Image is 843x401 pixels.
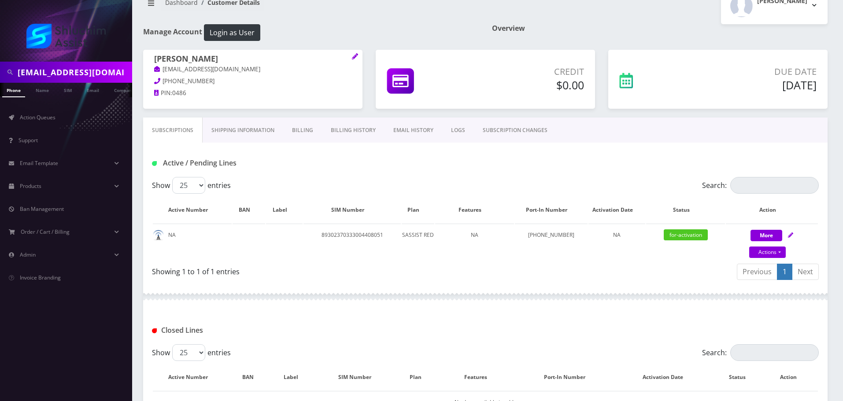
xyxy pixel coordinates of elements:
[702,177,819,194] label: Search:
[152,177,231,194] label: Show entries
[730,177,819,194] input: Search:
[233,197,265,223] th: BAN: activate to sort column ascending
[442,118,474,143] a: LOGS
[172,344,205,361] select: Showentries
[153,197,232,223] th: Active Number: activate to sort column ascending
[20,114,55,121] span: Action Queues
[152,326,366,335] h1: Closed Lines
[204,24,260,41] button: Login as User
[689,78,817,92] h5: [DATE]
[2,83,25,97] a: Phone
[520,364,618,390] th: Port-In Number: activate to sort column ascending
[152,161,157,166] img: Active / Pending Lines
[152,344,231,361] label: Show entries
[751,230,782,241] button: More
[515,224,588,259] td: [PHONE_NUMBER]
[143,24,479,41] h1: Manage Account
[31,83,53,96] a: Name
[20,182,41,190] span: Products
[588,197,645,223] th: Activation Date: activate to sort column ascending
[18,136,38,144] span: Support
[273,364,318,390] th: Label: activate to sort column ascending
[435,197,514,223] th: Features: activate to sort column ascending
[402,224,434,259] td: SASSIST RED
[163,77,214,85] span: [PHONE_NUMBER]
[303,197,400,223] th: SIM Number: activate to sort column ascending
[59,83,76,96] a: SIM
[172,89,186,97] span: 0486
[726,197,818,223] th: Action: activate to sort column ascending
[303,224,400,259] td: 89302370333004408051
[702,344,819,361] label: Search:
[20,205,64,213] span: Ban Management
[143,118,203,143] a: Subscriptions
[154,65,260,74] a: [EMAIL_ADDRESS][DOMAIN_NAME]
[283,118,322,143] a: Billing
[385,118,442,143] a: EMAIL HISTORY
[319,364,399,390] th: SIM Number: activate to sort column ascending
[646,197,725,223] th: Status: activate to sort column ascending
[26,24,106,48] img: Shluchim Assist
[202,27,260,37] a: Login as User
[730,344,819,361] input: Search:
[664,229,708,240] span: for-activation
[21,228,70,235] span: Order / Cart / Billing
[18,64,130,81] input: Search in Company
[717,364,767,390] th: Status: activate to sort column ascending
[20,274,61,281] span: Invoice Branding
[153,230,164,241] img: default.png
[152,159,366,167] h1: Active / Pending Lines
[474,78,584,92] h5: $0.00
[435,224,514,259] td: NA
[749,246,786,258] a: Actions
[474,118,556,143] a: SUBSCRIPTION CHANGES
[474,65,584,78] p: Credit
[768,364,818,390] th: Action : activate to sort column ascending
[233,364,272,390] th: BAN: activate to sort column ascending
[266,197,303,223] th: Label: activate to sort column ascending
[152,263,479,277] div: Showing 1 to 1 of 1 entries
[154,54,351,65] h1: [PERSON_NAME]
[172,177,205,194] select: Showentries
[737,264,777,280] a: Previous
[153,364,232,390] th: Active Number: activate to sort column descending
[613,231,621,239] span: NA
[20,159,58,167] span: Email Template
[20,251,36,258] span: Admin
[322,118,385,143] a: Billing History
[792,264,819,280] a: Next
[440,364,519,390] th: Features: activate to sort column ascending
[515,197,588,223] th: Port-In Number: activate to sort column ascending
[492,24,828,33] h1: Overview
[203,118,283,143] a: Shipping Information
[82,83,104,96] a: Email
[153,224,232,259] td: NA
[154,89,172,98] a: PIN:
[619,364,716,390] th: Activation Date: activate to sort column ascending
[777,264,792,280] a: 1
[402,197,434,223] th: Plan: activate to sort column ascending
[110,83,139,96] a: Company
[689,65,817,78] p: Due Date
[152,328,157,333] img: Closed Lines
[400,364,440,390] th: Plan: activate to sort column ascending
